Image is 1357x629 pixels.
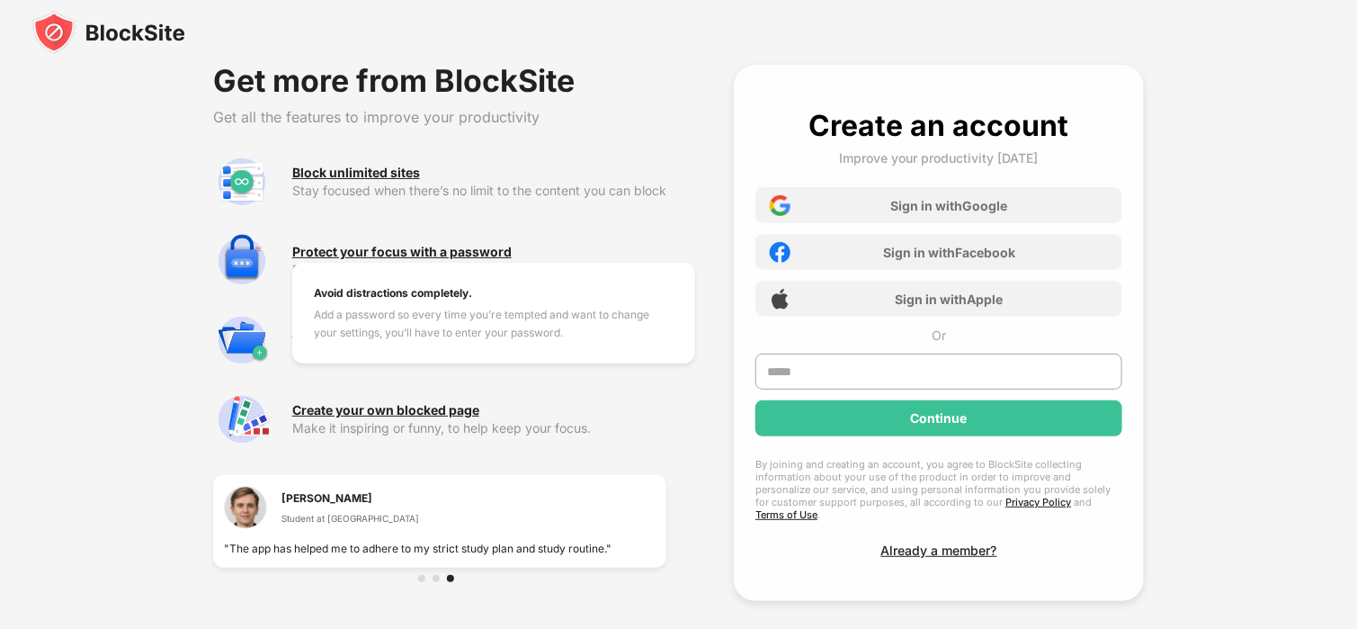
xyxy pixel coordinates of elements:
a: Privacy Policy [1005,496,1071,508]
div: Make it inspiring or funny, to help keep your focus. [292,421,666,436]
img: apple-icon.png [770,289,790,310]
img: blocksite-icon-black.svg [32,11,185,54]
div: [PERSON_NAME] [281,490,419,507]
div: Block unlimited sites [292,166,420,180]
img: premium-unlimited-blocklist.svg [213,153,271,211]
div: Stay focused when there’s no limit to the content you can block [292,184,666,198]
div: Prevent yourself from uninstalling the app [292,263,666,277]
div: Student at [GEOGRAPHIC_DATA] [281,511,419,526]
div: Get more from BlockSite [213,65,666,97]
div: Add a password so every time you’re tempted and want to change your settings, you’ll have to ente... [314,306,674,342]
div: Get all the features to improve your productivity [213,108,666,126]
div: Protect your focus with a password [292,245,512,259]
a: Terms of Use [755,508,817,521]
img: premium-password-protection.svg [213,232,271,290]
img: google-icon.png [770,195,790,216]
div: By joining and creating an account, you agree to BlockSite collecting information about your use ... [755,458,1122,521]
div: Create an account [809,108,1069,143]
img: premium-category.svg [213,311,271,369]
div: Or [932,328,946,343]
div: Sign in with Facebook [883,245,1015,260]
div: Create your own blocked page [292,403,479,418]
img: facebook-icon.png [770,242,790,263]
div: Sign in with Apple [896,292,1004,307]
div: Improve your productivity [DATE] [840,150,1039,166]
div: Already a member? [881,543,997,558]
img: testimonial-3.jpg [224,486,267,529]
img: premium-customize-block-page.svg [213,391,271,448]
div: Avoid distractions completely. [314,284,674,302]
div: "The app has helped me to adhere to my strict study plan and study routine." [224,540,656,557]
div: Sign in with Google [891,198,1008,213]
div: Continue [911,411,968,426]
